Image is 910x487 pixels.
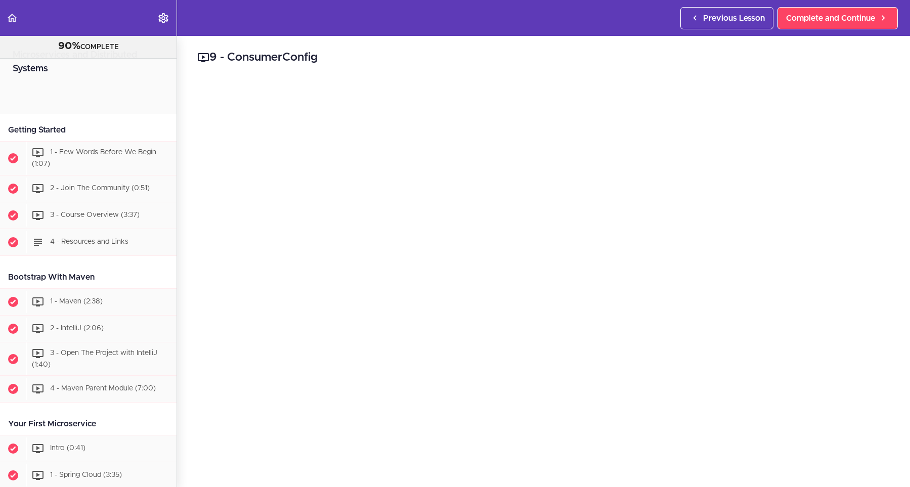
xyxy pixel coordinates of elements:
[50,185,150,192] span: 2 - Join The Community (0:51)
[197,81,890,471] iframe: Video Player
[680,7,773,29] a: Previous Lesson
[32,149,156,167] span: 1 - Few Words Before We Begin (1:07)
[50,472,122,479] span: 1 - Spring Cloud (3:35)
[50,445,85,452] span: Intro (0:41)
[50,325,104,332] span: 2 - IntelliJ (2:06)
[50,238,128,245] span: 4 - Resources and Links
[703,12,765,24] span: Previous Lesson
[786,12,875,24] span: Complete and Continue
[50,211,140,218] span: 3 - Course Overview (3:37)
[847,424,910,472] iframe: chat widget
[58,41,80,51] span: 90%
[32,349,157,368] span: 3 - Open The Project with IntelliJ (1:40)
[13,40,164,53] div: COMPLETE
[777,7,898,29] a: Complete and Continue
[157,12,169,24] svg: Settings Menu
[197,49,890,66] h2: 9 - ConsumerConfig
[50,385,156,392] span: 4 - Maven Parent Module (7:00)
[50,298,103,305] span: 1 - Maven (2:38)
[6,12,18,24] svg: Back to course curriculum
